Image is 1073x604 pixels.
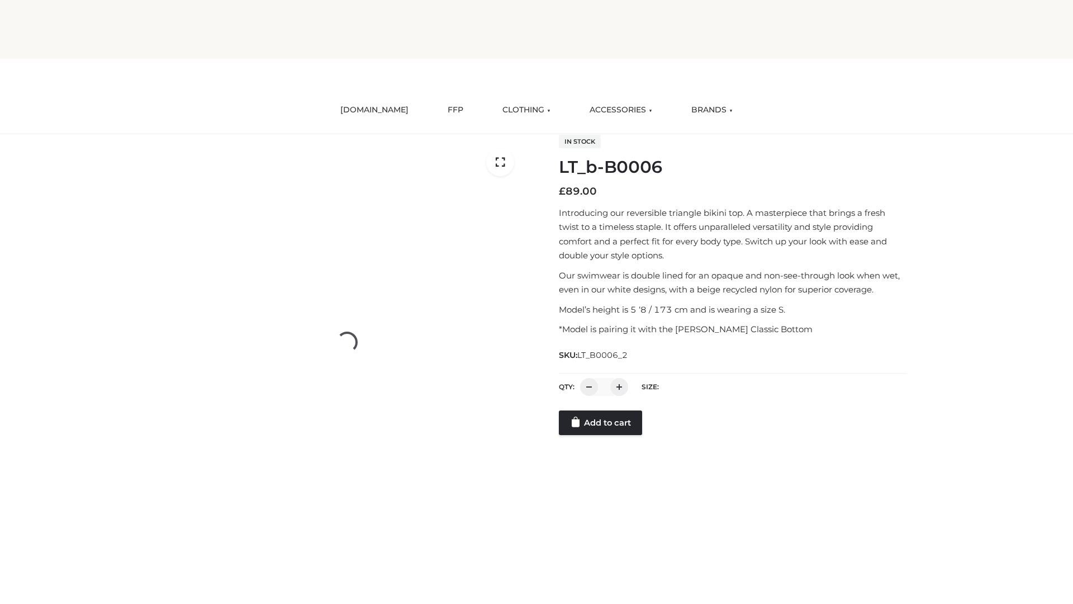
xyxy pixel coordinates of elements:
span: £ [559,185,566,197]
p: Introducing our reversible triangle bikini top. A masterpiece that brings a fresh twist to a time... [559,206,907,263]
a: ACCESSORIES [581,98,661,122]
p: Model’s height is 5 ‘8 / 173 cm and is wearing a size S. [559,303,907,317]
p: Our swimwear is double lined for an opaque and non-see-through look when wet, even in our white d... [559,268,907,297]
a: [DOMAIN_NAME] [332,98,417,122]
a: FFP [439,98,472,122]
p: *Model is pairing it with the [PERSON_NAME] Classic Bottom [559,322,907,337]
a: Add to cart [559,410,642,435]
label: QTY: [559,383,575,391]
label: Size: [642,383,659,391]
h1: LT_b-B0006 [559,157,907,177]
span: LT_B0006_2 [577,350,628,360]
a: CLOTHING [494,98,559,122]
a: BRANDS [683,98,741,122]
span: In stock [559,135,601,148]
bdi: 89.00 [559,185,597,197]
span: SKU: [559,348,629,362]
